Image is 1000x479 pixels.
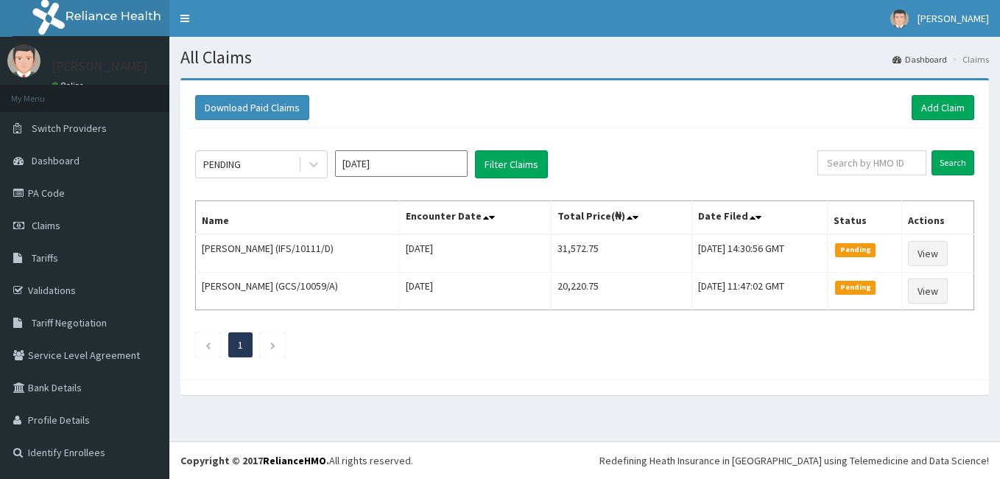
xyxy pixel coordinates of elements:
[552,201,692,235] th: Total Price(₦)
[552,234,692,273] td: 31,572.75
[400,273,552,310] td: [DATE]
[835,243,876,256] span: Pending
[263,454,326,467] a: RelianceHMO
[912,95,974,120] a: Add Claim
[948,53,989,66] li: Claims
[918,12,989,25] span: [PERSON_NAME]
[599,453,989,468] div: Redefining Heath Insurance in [GEOGRAPHIC_DATA] using Telemedicine and Data Science!
[169,441,1000,479] footer: All rights reserved.
[828,201,902,235] th: Status
[32,316,107,329] span: Tariff Negotiation
[552,273,692,310] td: 20,220.75
[400,234,552,273] td: [DATE]
[692,234,828,273] td: [DATE] 14:30:56 GMT
[902,201,974,235] th: Actions
[7,44,41,77] img: User Image
[32,154,80,167] span: Dashboard
[203,157,241,172] div: PENDING
[196,273,400,310] td: [PERSON_NAME] (GCS/10059/A)
[692,273,828,310] td: [DATE] 11:47:02 GMT
[180,454,329,467] strong: Copyright © 2017 .
[400,201,552,235] th: Encounter Date
[52,60,148,73] p: [PERSON_NAME]
[475,150,548,178] button: Filter Claims
[32,122,107,135] span: Switch Providers
[817,150,926,175] input: Search by HMO ID
[238,338,243,352] a: Page 1 is your current page
[908,241,948,266] a: View
[52,80,87,91] a: Online
[908,279,948,304] a: View
[892,53,947,66] a: Dashboard
[195,95,309,120] button: Download Paid Claims
[835,281,876,294] span: Pending
[205,338,211,352] a: Previous page
[890,10,909,28] img: User Image
[932,150,974,175] input: Search
[32,219,60,232] span: Claims
[196,234,400,273] td: [PERSON_NAME] (IFS/10111/D)
[180,48,989,67] h1: All Claims
[692,201,828,235] th: Date Filed
[32,251,58,265] span: Tariffs
[335,150,468,177] input: Select Month and Year
[196,201,400,235] th: Name
[270,338,276,352] a: Next page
